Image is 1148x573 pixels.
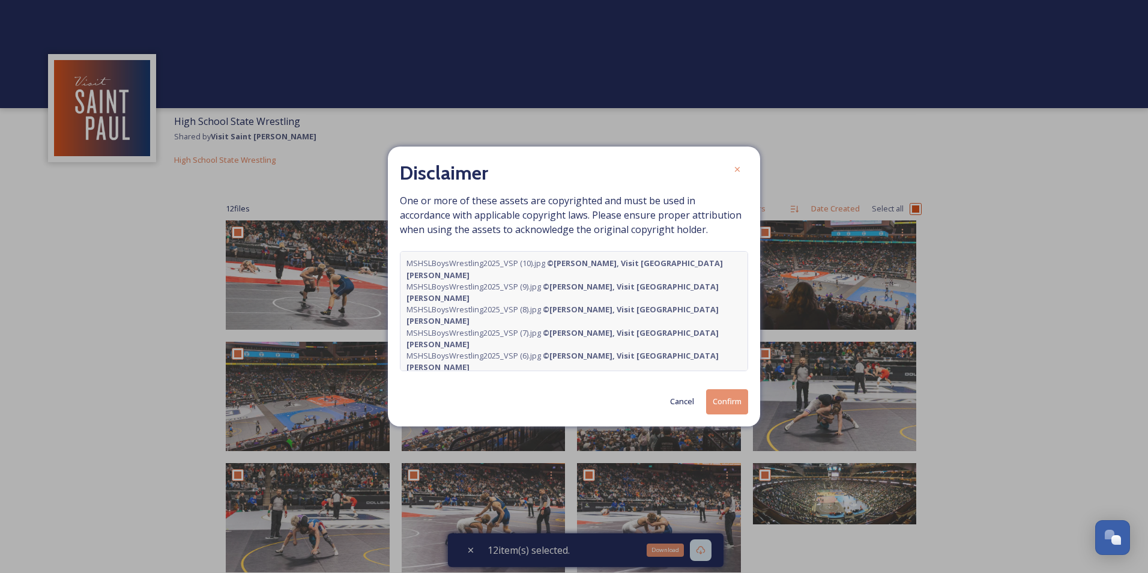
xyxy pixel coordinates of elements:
strong: © [PERSON_NAME], Visit [GEOGRAPHIC_DATA][PERSON_NAME] [406,350,719,372]
span: MSHSLBoysWrestling2025_VSP (10).jpg [406,258,742,280]
strong: © [PERSON_NAME], Visit [GEOGRAPHIC_DATA][PERSON_NAME] [406,281,719,303]
span: MSHSLBoysWrestling2025_VSP (7).jpg [406,327,742,350]
span: MSHSLBoysWrestling2025_VSP (6).jpg [406,350,742,373]
strong: © [PERSON_NAME], Visit [GEOGRAPHIC_DATA][PERSON_NAME] [406,258,723,280]
span: One or more of these assets are copyrighted and must be used in accordance with applicable copyri... [400,193,748,371]
strong: © [PERSON_NAME], Visit [GEOGRAPHIC_DATA][PERSON_NAME] [406,304,719,326]
h2: Disclaimer [400,159,488,187]
button: Confirm [706,389,748,414]
button: Cancel [664,390,700,413]
strong: © [PERSON_NAME], Visit [GEOGRAPHIC_DATA][PERSON_NAME] [406,327,719,350]
span: MSHSLBoysWrestling2025_VSP (8).jpg [406,304,742,327]
button: Open Chat [1095,520,1130,555]
span: MSHSLBoysWrestling2025_VSP (9).jpg [406,281,742,304]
